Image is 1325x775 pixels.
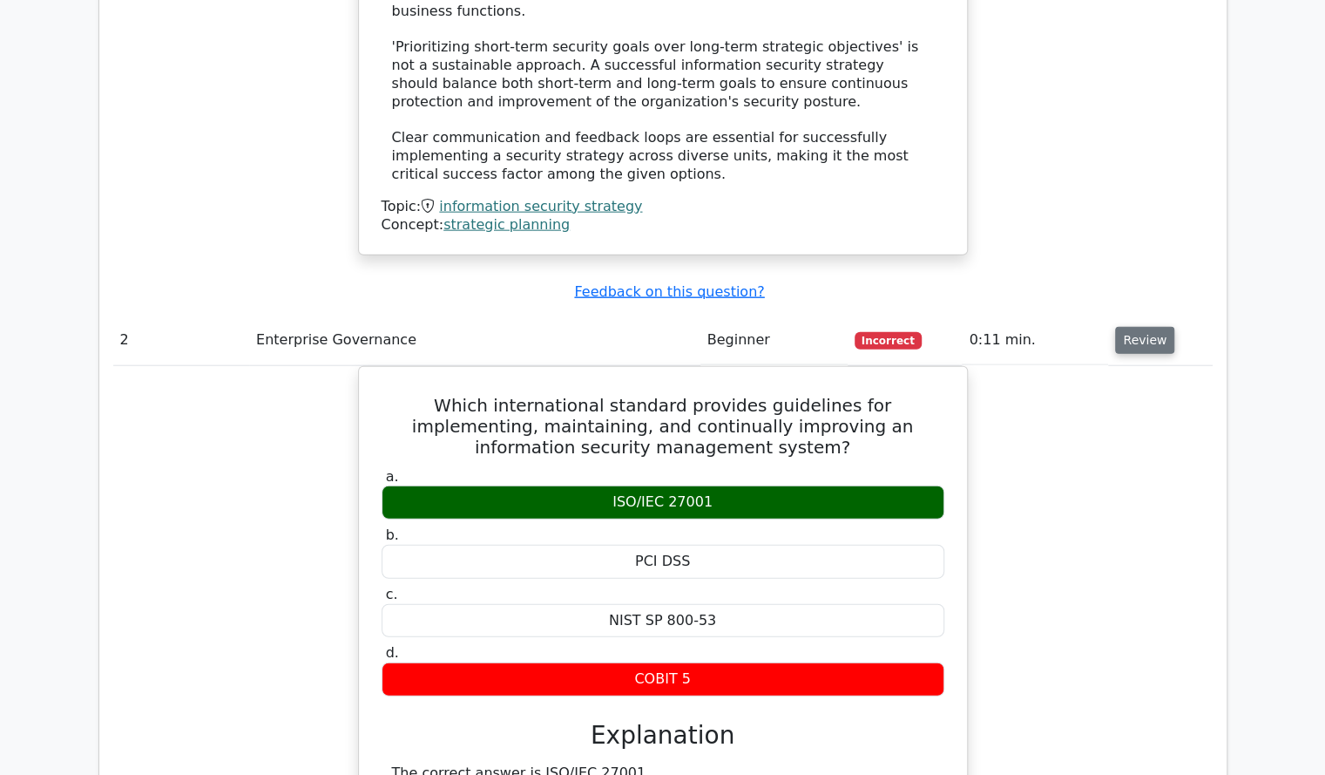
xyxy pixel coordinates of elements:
h3: Explanation [392,721,934,751]
td: 0:11 min. [962,316,1108,365]
div: PCI DSS [382,545,944,579]
button: Review [1115,327,1174,354]
span: Incorrect [855,332,922,350]
span: a. [386,468,399,485]
span: c. [386,586,398,602]
td: Beginner [700,316,848,365]
td: Enterprise Governance [249,316,700,365]
a: Feedback on this question? [574,283,764,300]
div: Concept: [382,216,944,235]
a: information security strategy [439,198,642,214]
span: b. [386,527,399,543]
a: strategic planning [443,216,570,233]
div: Topic: [382,198,944,216]
div: COBIT 5 [382,663,944,697]
td: 2 [113,316,249,365]
span: d. [386,644,399,661]
div: NIST SP 800-53 [382,604,944,638]
div: ISO/IEC 27001 [382,486,944,520]
h5: Which international standard provides guidelines for implementing, maintaining, and continually i... [380,395,946,458]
